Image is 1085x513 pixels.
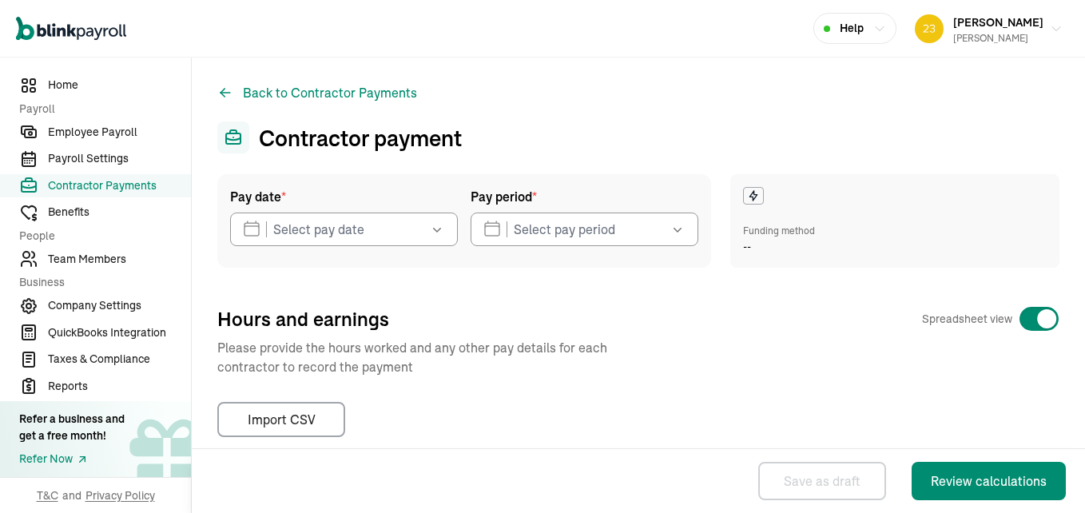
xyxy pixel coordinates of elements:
[85,487,155,503] span: Privacy Policy
[19,411,125,444] div: Refer a business and get a free month!
[48,324,191,341] span: QuickBooks Integration
[471,187,537,206] span: Pay period
[908,9,1069,49] button: [PERSON_NAME][PERSON_NAME]
[217,338,657,376] p: Please provide the hours worked and any other pay details for each contractor to record the payment
[19,274,181,291] span: Business
[217,83,417,102] button: Back to Contractor Payments
[912,462,1066,500] button: Review calculations
[48,297,191,314] span: Company Settings
[48,351,191,368] span: Taxes & Compliance
[217,306,389,332] span: Hours and earnings
[16,6,126,52] nav: Global
[48,124,191,141] span: Employee Payroll
[953,15,1043,30] span: [PERSON_NAME]
[230,187,286,206] span: Pay date
[840,20,864,37] span: Help
[19,101,181,117] span: Payroll
[813,13,896,44] button: Help
[953,31,1043,46] div: [PERSON_NAME]
[37,487,58,503] span: T&C
[48,150,191,167] span: Payroll Settings
[19,228,181,245] span: People
[48,378,191,395] span: Reports
[48,204,191,221] span: Benefits
[230,213,458,246] input: Select pay date
[19,451,125,467] a: Refer Now
[922,311,1012,327] span: Spreadsheet view
[758,462,886,500] button: Save as draft
[743,238,751,255] span: --
[48,77,191,93] span: Home
[743,224,815,238] div: Funding method
[784,471,860,491] div: Save as draft
[248,410,316,429] div: Import CSV
[48,251,191,268] span: Team Members
[259,121,462,155] h1: Contractor payment
[48,177,191,194] span: Contractor Payments
[471,213,698,246] input: Select pay period
[217,402,345,437] button: Import CSV
[931,471,1047,491] div: Review calculations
